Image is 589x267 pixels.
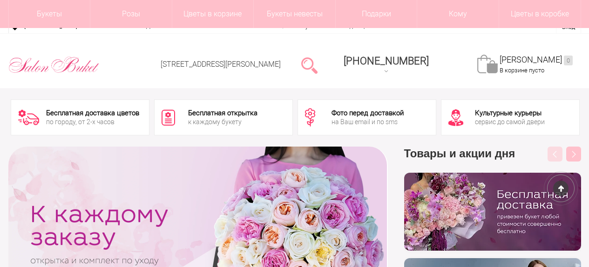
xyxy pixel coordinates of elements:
[500,67,544,74] span: В корзине пусто
[344,55,429,67] span: [PHONE_NUMBER]
[161,60,281,69] a: [STREET_ADDRESS][PERSON_NAME]
[332,119,404,125] div: на Ваш email и по sms
[338,52,434,78] a: [PHONE_NUMBER]
[188,119,257,125] div: к каждому букету
[404,173,581,251] img: hpaj04joss48rwypv6hbykmvk1dj7zyr.png.webp
[564,56,573,65] ins: 0
[188,110,257,117] div: Бесплатная открытка
[46,110,139,117] div: Бесплатная доставка цветов
[332,110,404,117] div: Фото перед доставкой
[8,55,100,75] img: Цветы Нижний Новгород
[500,55,573,65] a: [PERSON_NAME]
[404,147,581,173] h3: Товары и акции дня
[46,119,139,125] div: по городу, от 2-х часов
[566,147,581,162] button: Next
[475,119,545,125] div: сервис до самой двери
[475,110,545,117] div: Культурные курьеры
